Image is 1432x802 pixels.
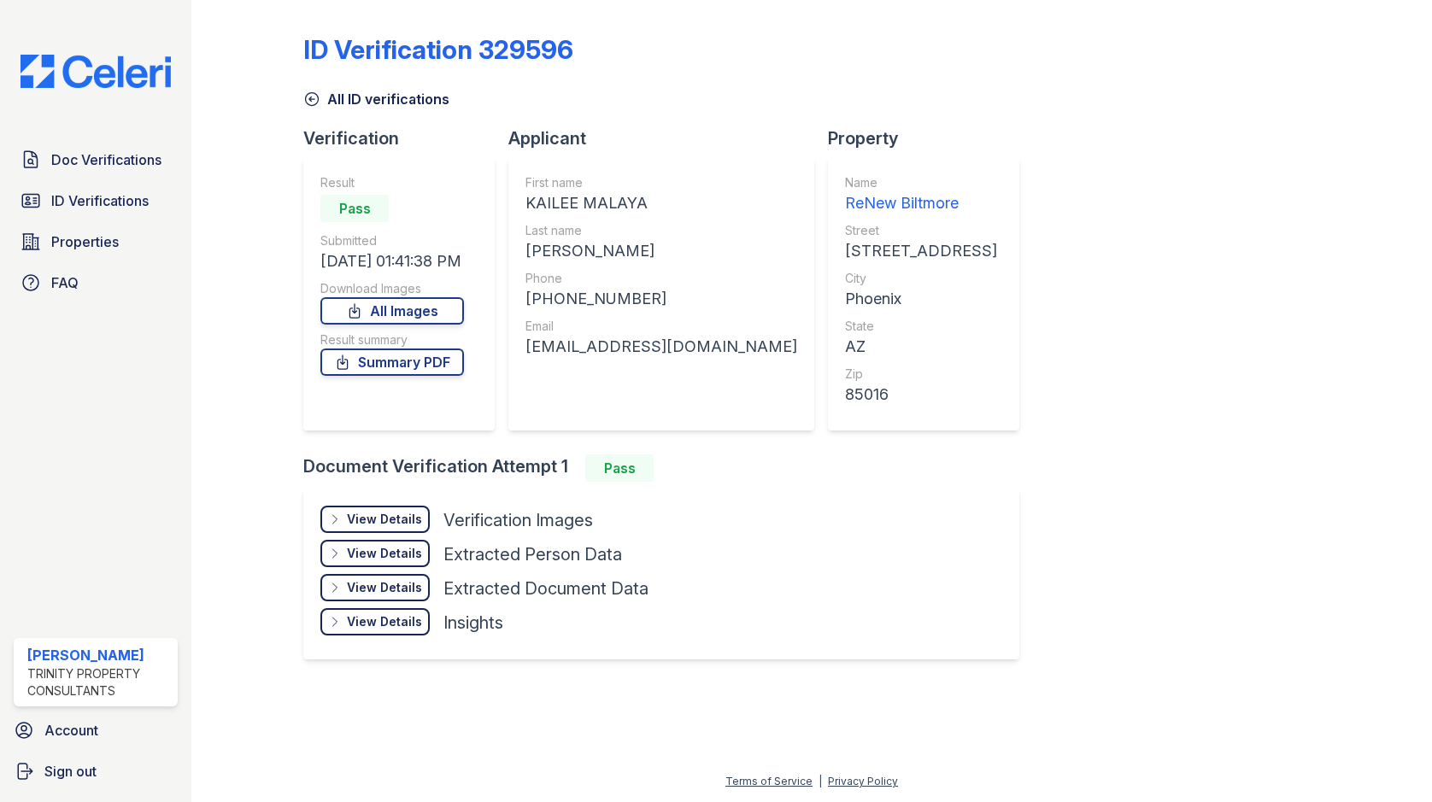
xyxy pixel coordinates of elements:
[845,191,997,215] div: ReNew Biltmore
[303,126,508,150] div: Verification
[44,720,98,741] span: Account
[14,184,178,218] a: ID Verifications
[525,239,797,263] div: [PERSON_NAME]
[525,174,797,191] div: First name
[525,318,797,335] div: Email
[828,126,1033,150] div: Property
[443,577,649,600] div: Extracted Document Data
[347,613,422,630] div: View Details
[525,335,797,359] div: [EMAIL_ADDRESS][DOMAIN_NAME]
[44,761,97,782] span: Sign out
[51,272,79,293] span: FAQ
[845,222,997,239] div: Street
[320,331,464,348] div: Result summary
[7,55,185,88] img: CE_Logo_Blue-a8612792a0a2168367f1c8372b55b34899dd931a85d93a1a3d3e32e68fde9ad4.png
[320,280,464,297] div: Download Images
[819,775,822,787] div: |
[443,542,622,566] div: Extracted Person Data
[7,713,185,747] a: Account
[51,231,119,252] span: Properties
[845,366,997,383] div: Zip
[27,665,171,700] div: Trinity Property Consultants
[845,174,997,191] div: Name
[725,775,813,787] a: Terms of Service
[525,222,797,239] div: Last name
[14,143,178,177] a: Doc Verifications
[585,454,654,482] div: Pass
[303,34,573,65] div: ID Verification 329596
[845,239,997,263] div: [STREET_ADDRESS]
[320,195,389,222] div: Pass
[303,454,1033,482] div: Document Verification Attempt 1
[51,149,161,170] span: Doc Verifications
[845,318,997,335] div: State
[845,270,997,287] div: City
[347,579,422,596] div: View Details
[443,611,503,635] div: Insights
[525,287,797,311] div: [PHONE_NUMBER]
[845,174,997,215] a: Name ReNew Biltmore
[443,508,593,532] div: Verification Images
[14,266,178,300] a: FAQ
[320,348,464,376] a: Summary PDF
[14,225,178,259] a: Properties
[525,270,797,287] div: Phone
[845,383,997,407] div: 85016
[51,190,149,211] span: ID Verifications
[320,297,464,325] a: All Images
[845,287,997,311] div: Phoenix
[347,545,422,562] div: View Details
[27,645,171,665] div: [PERSON_NAME]
[845,335,997,359] div: AZ
[7,754,185,788] a: Sign out
[303,89,449,109] a: All ID verifications
[320,232,464,249] div: Submitted
[347,511,422,528] div: View Details
[508,126,828,150] div: Applicant
[828,775,898,787] a: Privacy Policy
[320,174,464,191] div: Result
[320,249,464,273] div: [DATE] 01:41:38 PM
[525,191,797,215] div: KAILEE MALAYA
